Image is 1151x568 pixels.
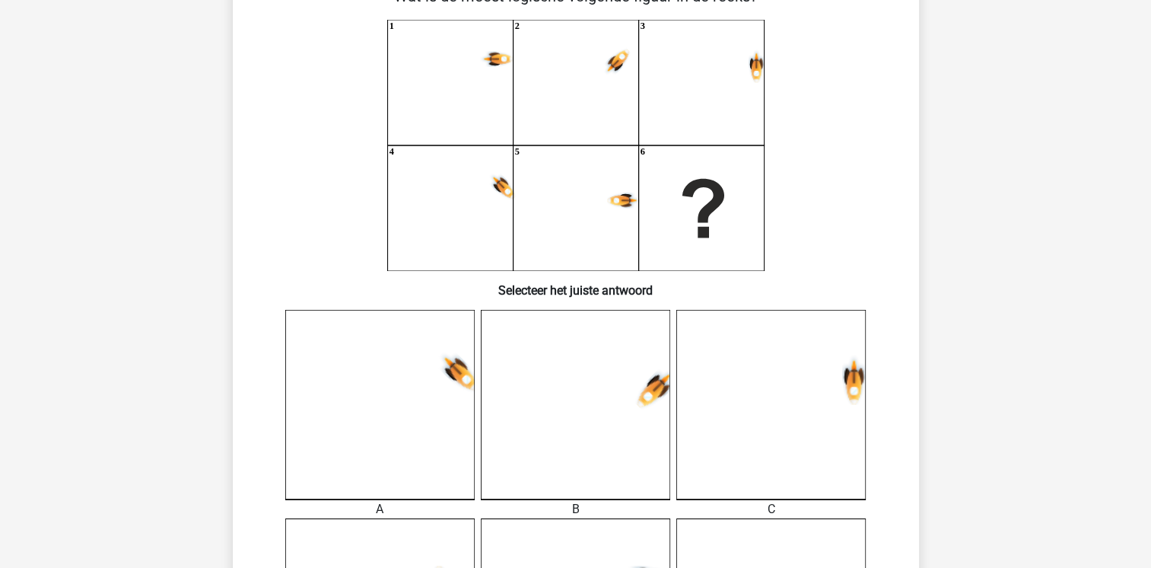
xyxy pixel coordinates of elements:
text: 3 [640,21,644,32]
text: 5 [514,147,519,158]
text: 6 [640,147,644,158]
div: C [665,500,877,519]
text: 4 [389,147,393,158]
text: 1 [389,21,393,32]
h6: Selecteer het juiste antwoord [257,271,895,298]
text: 2 [514,21,519,32]
div: A [274,500,486,519]
div: B [469,500,682,519]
